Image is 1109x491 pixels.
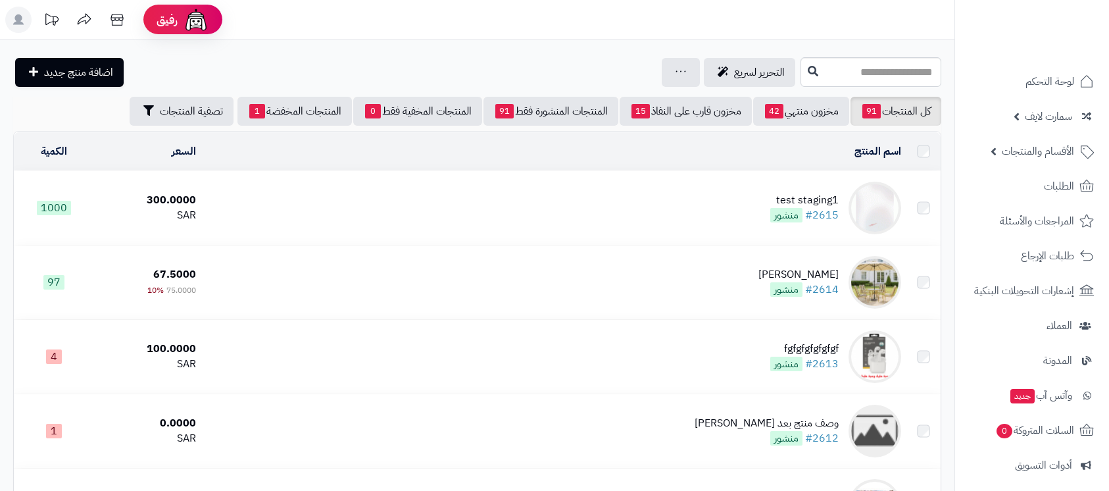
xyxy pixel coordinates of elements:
[854,143,901,159] a: اسم المنتج
[1010,389,1035,403] span: جديد
[974,282,1074,300] span: إشعارات التحويلات البنكية
[849,405,901,457] img: وصف منتج بعد اااااالرفع
[734,65,785,80] span: التحرير لسريع
[963,345,1101,376] a: المدونة
[99,342,196,357] div: 100.0000
[758,267,839,282] div: [PERSON_NAME]
[770,208,802,222] span: منشور
[963,170,1101,202] a: الطلبات
[99,431,196,446] div: SAR
[963,275,1101,307] a: إشعارات التحويلات البنكية
[1020,23,1097,51] img: logo-2.png
[46,424,62,438] span: 1
[753,97,849,126] a: مخزون منتهي42
[249,104,265,118] span: 1
[1044,177,1074,195] span: الطلبات
[41,143,67,159] a: الكمية
[1025,72,1074,91] span: لوحة التحكم
[166,284,196,296] span: 75.0000
[495,104,514,118] span: 91
[963,205,1101,237] a: المراجعات والأسئلة
[963,415,1101,446] a: السلات المتروكة0
[963,450,1101,481] a: أدوات التسويق
[99,208,196,223] div: SAR
[99,193,196,208] div: 300.0000
[130,97,234,126] button: تصفية المنتجات
[695,416,839,431] div: وصف منتج بعد [PERSON_NAME]
[46,349,62,364] span: 4
[237,97,352,126] a: المنتجات المخفضة1
[770,357,802,371] span: منشور
[99,357,196,372] div: SAR
[995,421,1074,440] span: السلات المتروكة
[1015,456,1072,475] span: أدوات التسويق
[43,275,64,290] span: 97
[160,103,223,119] span: تصفية المنتجات
[996,423,1013,438] span: 0
[963,240,1101,272] a: طلبات الإرجاع
[1002,142,1074,161] span: الأقسام والمنتجات
[805,356,839,372] a: #2613
[483,97,618,126] a: المنتجات المنشورة فقط91
[183,7,209,33] img: ai-face.png
[849,256,901,309] img: كوفي ديو
[620,97,752,126] a: مخزون قارب على النفاذ15
[1043,351,1072,370] span: المدونة
[147,284,164,296] span: 10%
[770,282,802,297] span: منشور
[35,7,68,36] a: تحديثات المنصة
[805,430,839,446] a: #2612
[99,416,196,431] div: 0.0000
[631,104,650,118] span: 15
[862,104,881,118] span: 91
[805,207,839,223] a: #2615
[765,104,783,118] span: 42
[153,267,196,282] span: 67.5000
[365,104,381,118] span: 0
[770,193,839,208] div: test staging1
[15,58,124,87] a: اضافة منتج جديد
[805,282,839,297] a: #2614
[1047,317,1072,335] span: العملاء
[770,342,839,357] div: fgfgfgfgfgfgf
[37,201,71,215] span: 1000
[849,182,901,234] img: test staging1
[172,143,196,159] a: السعر
[157,12,178,28] span: رفيق
[850,97,941,126] a: كل المنتجات91
[963,380,1101,411] a: وآتس آبجديد
[849,330,901,383] img: fgfgfgfgfgfgf
[1021,247,1074,265] span: طلبات الإرجاع
[963,66,1101,97] a: لوحة التحكم
[963,310,1101,342] a: العملاء
[1025,107,1072,126] span: سمارت لايف
[353,97,482,126] a: المنتجات المخفية فقط0
[1009,386,1072,405] span: وآتس آب
[1000,212,1074,230] span: المراجعات والأسئلة
[770,431,802,446] span: منشور
[704,58,795,87] a: التحرير لسريع
[44,65,113,80] span: اضافة منتج جديد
